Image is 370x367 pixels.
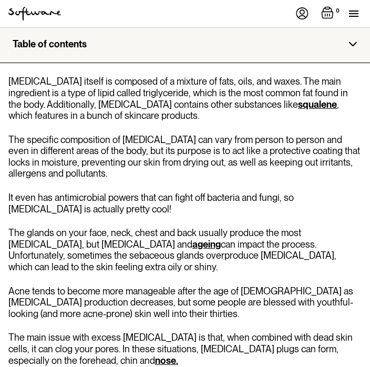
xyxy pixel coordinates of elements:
[8,332,362,366] p: The main issue with excess [MEDICAL_DATA] is that, when combined with dead skin cells, it can clo...
[8,134,362,179] p: The specific composition of [MEDICAL_DATA] can vary from person to person and even in different a...
[8,286,362,320] p: Acne tends to become more manageable after the age of [DEMOGRAPHIC_DATA] as [MEDICAL_DATA] produc...
[334,6,342,16] div: 0
[8,76,362,121] p: [MEDICAL_DATA] itself is composed of a mixture of fats, oils, and waxes. The main ingredient is a...
[192,239,221,250] a: ageing
[155,355,178,366] a: nose.
[321,6,342,21] a: Open empty cart
[298,99,337,110] a: squalene
[13,38,87,50] div: Table of contents
[8,227,362,272] p: The glands on your face, neck, chest and back usually produce the most [MEDICAL_DATA], but [MEDIC...
[8,7,61,21] img: Software Logo
[8,7,61,21] a: home
[8,192,362,215] p: It even has antimicrobial powers that can fight off bacteria and fungi, so [MEDICAL_DATA] is actu...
